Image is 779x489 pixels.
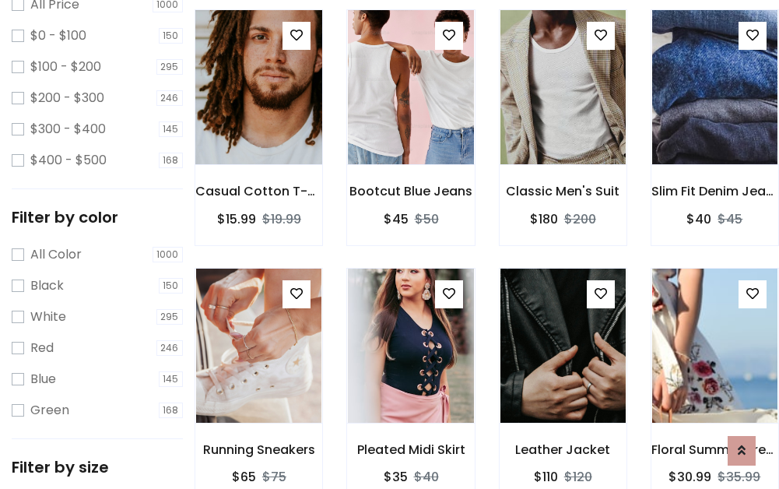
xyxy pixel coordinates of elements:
h6: Bootcut Blue Jeans [347,184,474,199]
label: $0 - $100 [30,26,86,45]
h5: Filter by size [12,458,183,477]
span: 295 [156,59,184,75]
span: 246 [156,90,184,106]
span: 1000 [153,247,184,262]
h6: $35 [384,470,408,484]
h6: $180 [530,212,558,227]
span: 168 [159,153,184,168]
h6: $30.99 [668,470,711,484]
del: $120 [564,468,592,486]
h6: Leather Jacket [500,442,626,457]
label: Black [30,276,64,295]
label: $200 - $300 [30,89,104,107]
span: 150 [159,28,184,44]
span: 150 [159,278,184,294]
h6: Slim Fit Denim Jeans [651,184,778,199]
h6: $110 [534,470,558,484]
del: $75 [262,468,286,486]
del: $200 [564,210,596,228]
label: Blue [30,370,56,389]
span: 168 [159,403,184,418]
del: $45 [718,210,742,228]
h6: $65 [232,470,256,484]
h6: $45 [384,212,409,227]
h6: $15.99 [217,212,256,227]
h6: Casual Cotton T-Shirt [195,184,322,199]
h6: Pleated Midi Skirt [347,442,474,457]
h6: Classic Men's Suit [500,184,626,199]
h6: $40 [686,212,711,227]
label: $100 - $200 [30,58,101,76]
del: $19.99 [262,210,301,228]
h6: Floral Summer Dress [651,442,778,457]
span: 145 [159,371,184,387]
h6: Running Sneakers [195,442,322,457]
label: All Color [30,245,82,264]
span: 145 [159,121,184,137]
label: Red [30,339,54,357]
span: 246 [156,340,184,356]
label: $400 - $500 [30,151,107,170]
h5: Filter by color [12,208,183,227]
del: $50 [415,210,439,228]
span: 295 [156,309,184,325]
label: $300 - $400 [30,120,106,139]
label: Green [30,401,69,420]
del: $40 [414,468,439,486]
label: White [30,308,66,326]
del: $35.99 [718,468,760,486]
